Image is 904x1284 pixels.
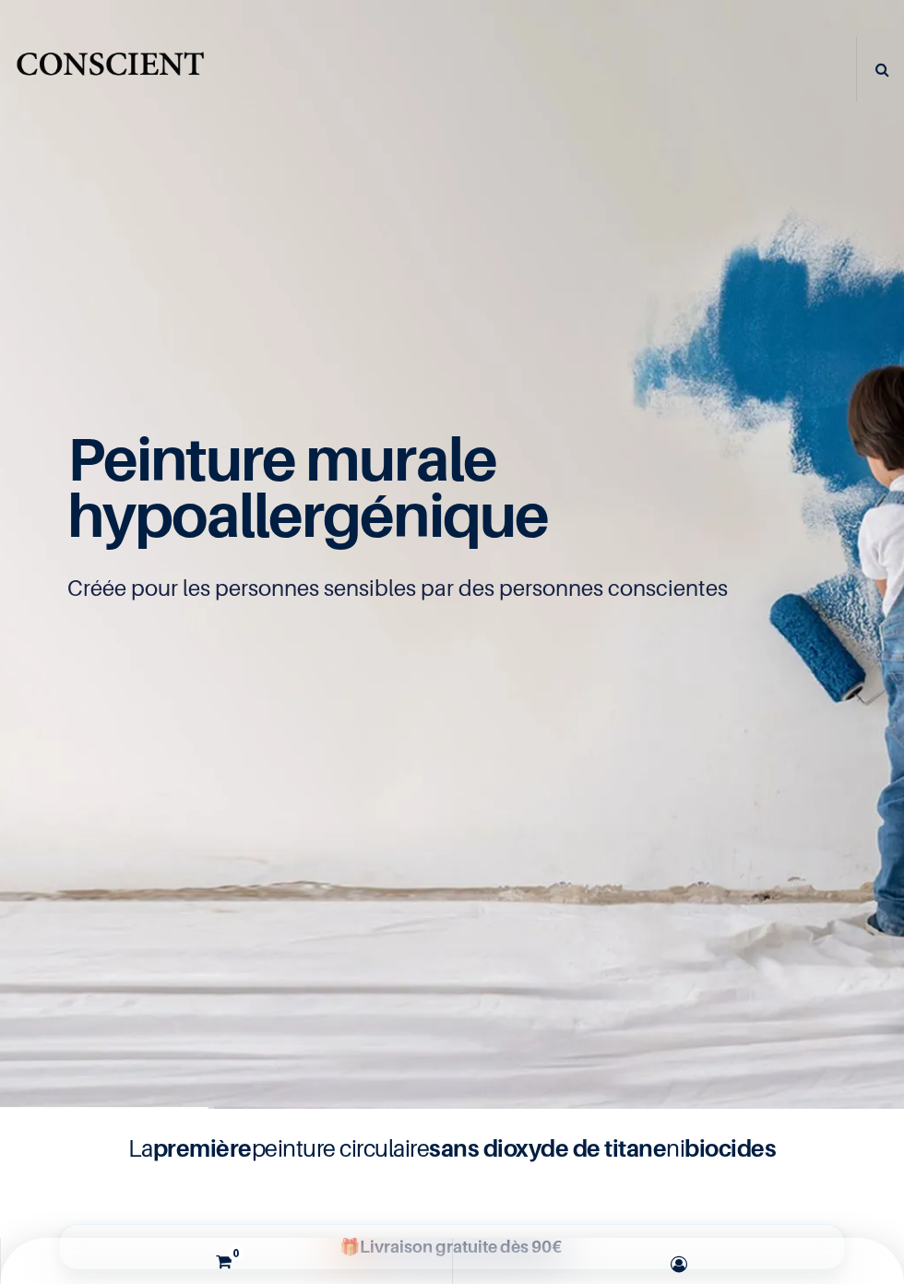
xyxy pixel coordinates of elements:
[67,574,837,603] p: Créée pour les personnes sensibles par des personnes conscientes
[6,1238,447,1284] a: 0
[429,1134,666,1162] b: sans dioxyde de titane
[153,1134,252,1162] b: première
[83,1131,821,1166] h4: La peinture circulaire ni
[14,45,207,94] a: Logo of Conscient
[684,1134,776,1162] b: biocides
[228,1245,244,1261] sup: 0
[14,45,207,94] img: Conscient
[67,422,496,494] span: Peinture murale
[67,479,548,551] span: hypoallergénique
